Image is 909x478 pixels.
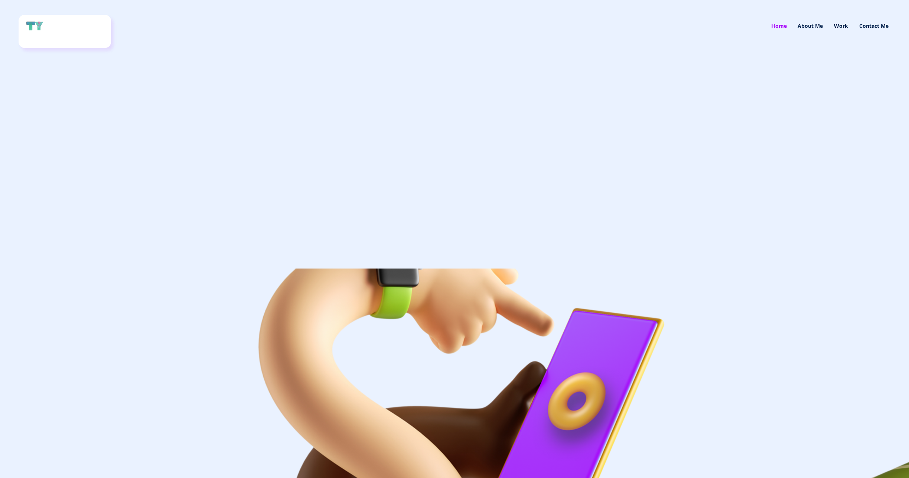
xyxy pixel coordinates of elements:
[794,15,827,37] p: About Me
[25,20,36,32] img: Soyut T
[766,15,792,37] a: Home
[853,15,894,37] a: Contact Me
[856,15,892,37] p: Contact Me
[768,15,791,37] p: Home
[830,15,852,37] p: Work
[667,15,894,37] nav: Site
[828,15,853,37] div: Work
[792,15,828,37] a: About Me
[33,20,45,32] img: Soyut Y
